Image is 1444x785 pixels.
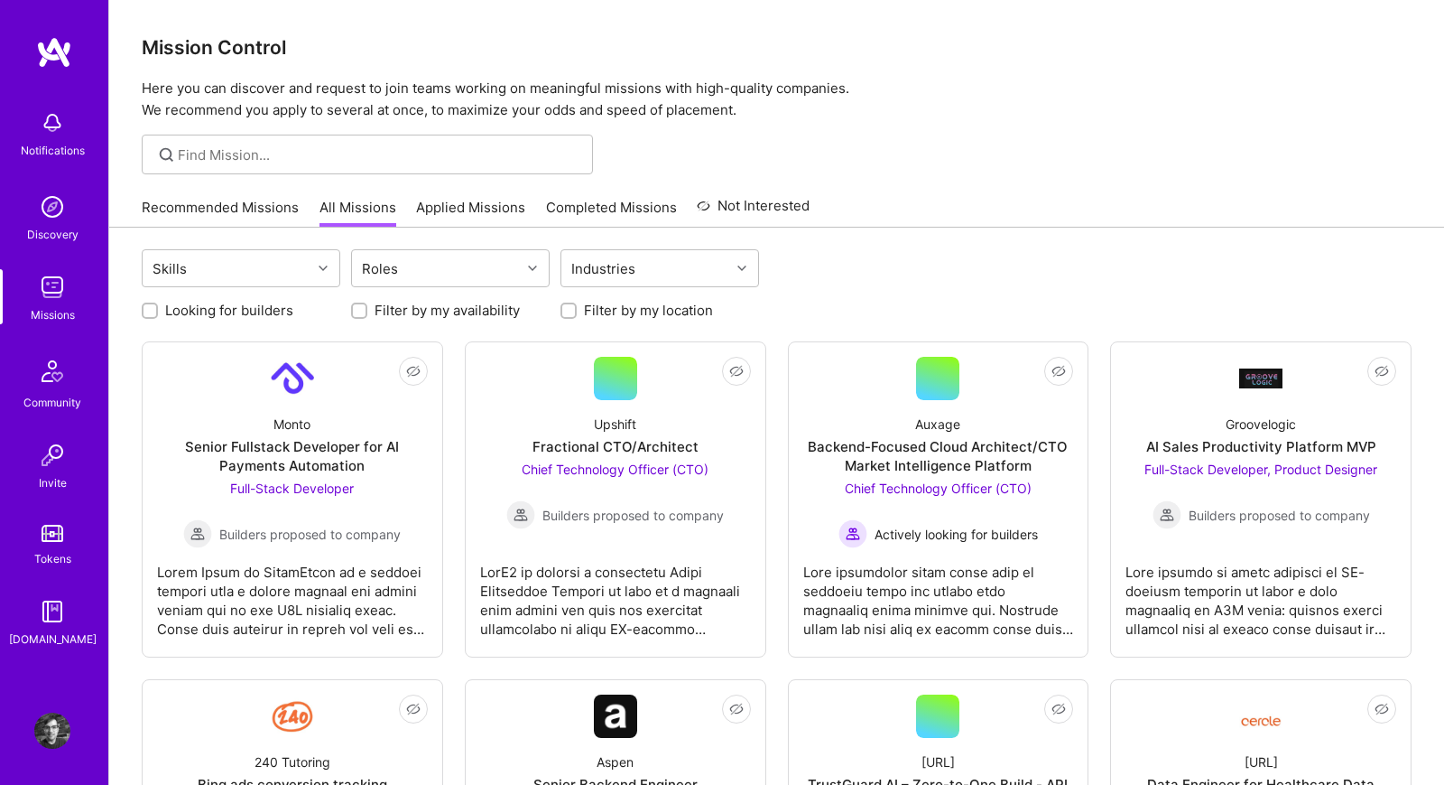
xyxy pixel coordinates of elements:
[1239,369,1282,388] img: Company Logo
[528,264,537,273] i: icon Chevron
[31,305,75,324] div: Missions
[157,437,428,475] div: Senior Fullstack Developer for AI Payments Automation
[156,145,177,165] i: icon SearchGrey
[584,301,713,320] label: Filter by my location
[1375,364,1389,378] i: icon EyeClosed
[255,752,330,771] div: 240 Tutoring
[480,357,751,642] a: UpshiftFractional CTO/ArchitectChief Technology Officer (CTO) Builders proposed to companyBuilder...
[21,141,85,160] div: Notifications
[546,198,677,228] a: Completed Missions
[406,364,421,378] i: icon EyeClosed
[480,548,751,639] div: LorE2 ip dolorsi a consectetu Adipi Elitseddoe Tempori ut labo et d magnaali enim admini ven quis...
[597,752,634,771] div: Aspen
[803,437,1074,475] div: Backend-Focused Cloud Architect/CTO Market Intelligence Platform
[273,415,310,434] div: Monto
[542,506,724,525] span: Builders proposed to company
[875,525,1038,544] span: Actively looking for builders
[838,519,867,548] img: Actively looking for builders
[729,702,744,716] i: icon EyeClosed
[357,256,403,282] div: Roles
[1152,500,1181,529] img: Builders proposed to company
[567,256,640,282] div: Industries
[845,481,1032,496] span: Chief Technology Officer (CTO)
[737,264,746,273] i: icon Chevron
[148,256,191,282] div: Skills
[34,189,70,225] img: discovery
[915,415,960,434] div: Auxage
[1146,437,1376,456] div: AI Sales Productivity Platform MVP
[271,357,314,400] img: Company Logo
[178,145,579,164] input: Find Mission...
[1189,506,1370,525] span: Builders proposed to company
[697,195,810,228] a: Not Interested
[406,702,421,716] i: icon EyeClosed
[1125,548,1396,639] div: Lore ipsumdo si ametc adipisci el SE-doeiusm temporin ut labor e dolo magnaaliq en A3M venia: qui...
[31,350,74,393] img: Community
[1144,462,1377,477] span: Full-Stack Developer, Product Designer
[157,548,428,639] div: Lorem Ipsum do SitamEtcon ad e seddoei tempori utla e dolore magnaal eni admini veniam qui no exe...
[532,437,699,456] div: Fractional CTO/Architect
[803,548,1074,639] div: Lore ipsumdolor sitam conse adip el seddoeiu tempo inc utlabo etdo magnaaliq enima minimve qui. N...
[34,713,70,749] img: User Avatar
[23,393,81,412] div: Community
[1051,364,1066,378] i: icon EyeClosed
[183,519,212,548] img: Builders proposed to company
[921,752,955,771] div: [URL]
[729,364,744,378] i: icon EyeClosed
[27,225,79,244] div: Discovery
[157,357,428,642] a: Company LogoMontoSenior Fullstack Developer for AI Payments AutomationFull-Stack Developer Builde...
[34,593,70,630] img: guide book
[9,630,97,649] div: [DOMAIN_NAME]
[594,695,637,738] img: Company Logo
[375,301,520,320] label: Filter by my availability
[42,525,63,542] img: tokens
[271,695,314,738] img: Company Logo
[34,437,70,473] img: Invite
[142,78,1412,121] p: Here you can discover and request to join teams working on meaningful missions with high-quality ...
[1125,357,1396,642] a: Company LogoGroovelogicAI Sales Productivity Platform MVPFull-Stack Developer, Product Designer B...
[522,462,708,477] span: Chief Technology Officer (CTO)
[1239,702,1282,732] img: Company Logo
[219,525,401,544] span: Builders proposed to company
[34,105,70,141] img: bell
[39,473,67,492] div: Invite
[1226,415,1296,434] div: Groovelogic
[594,415,636,434] div: Upshift
[165,301,293,320] label: Looking for builders
[36,36,72,69] img: logo
[416,198,525,228] a: Applied Missions
[1245,752,1278,771] div: [URL]
[319,264,328,273] i: icon Chevron
[30,713,75,749] a: User Avatar
[1375,702,1389,716] i: icon EyeClosed
[34,549,71,568] div: Tokens
[142,36,1412,59] h3: Mission Control
[142,198,299,228] a: Recommended Missions
[319,198,396,228] a: All Missions
[34,269,70,305] img: teamwork
[506,500,535,529] img: Builders proposed to company
[230,481,354,496] span: Full-Stack Developer
[1051,702,1066,716] i: icon EyeClosed
[803,357,1074,642] a: AuxageBackend-Focused Cloud Architect/CTO Market Intelligence PlatformChief Technology Officer (C...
